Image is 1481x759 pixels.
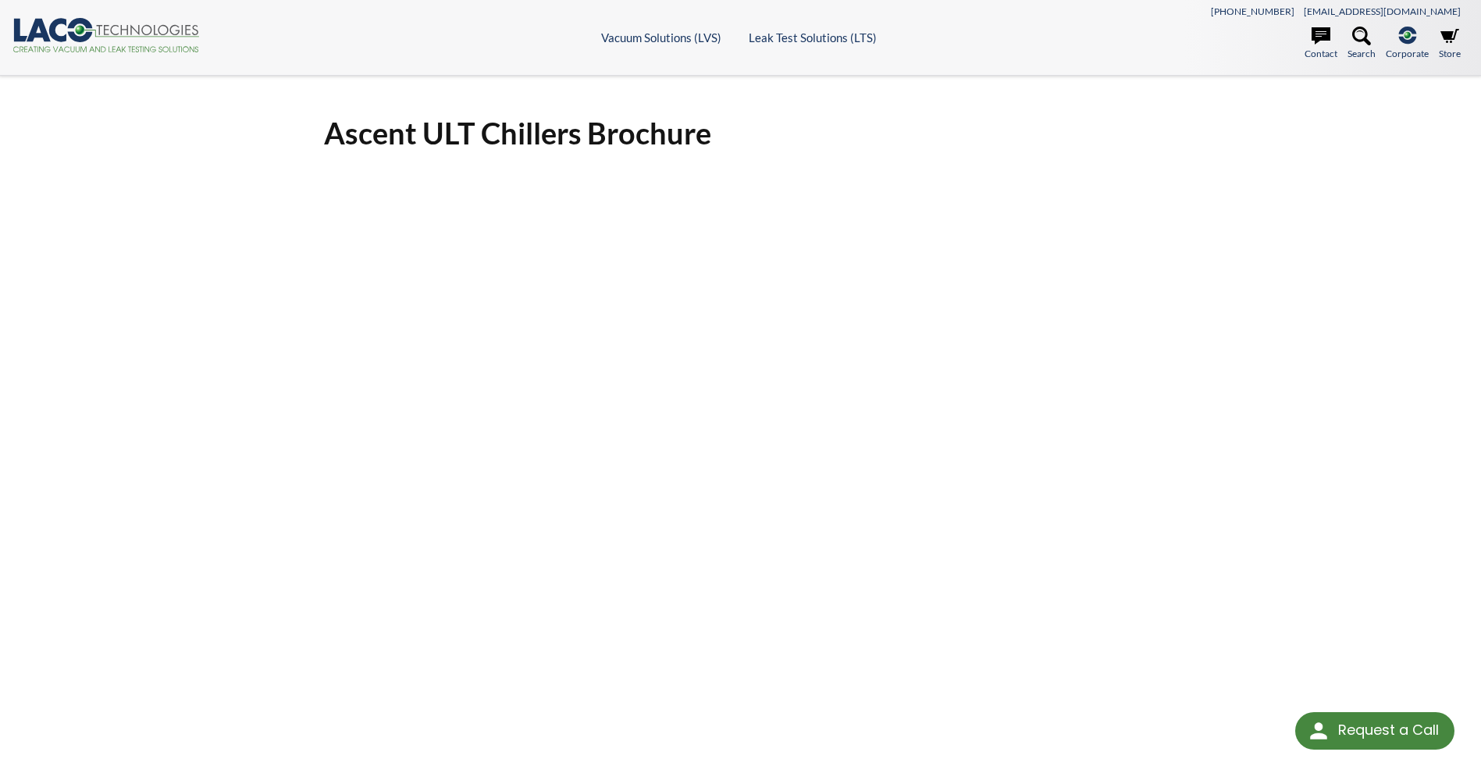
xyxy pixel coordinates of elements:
h1: Ascent ULT Chillers Brochure [324,114,1156,152]
a: [EMAIL_ADDRESS][DOMAIN_NAME] [1304,5,1461,17]
a: Store [1439,27,1461,61]
img: round button [1306,718,1331,743]
a: Contact [1305,27,1337,61]
a: Vacuum Solutions (LVS) [601,30,721,45]
div: Request a Call [1295,712,1454,750]
span: Corporate [1386,46,1429,61]
a: [PHONE_NUMBER] [1211,5,1294,17]
div: Request a Call [1338,712,1439,748]
a: Leak Test Solutions (LTS) [749,30,877,45]
a: Search [1347,27,1376,61]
